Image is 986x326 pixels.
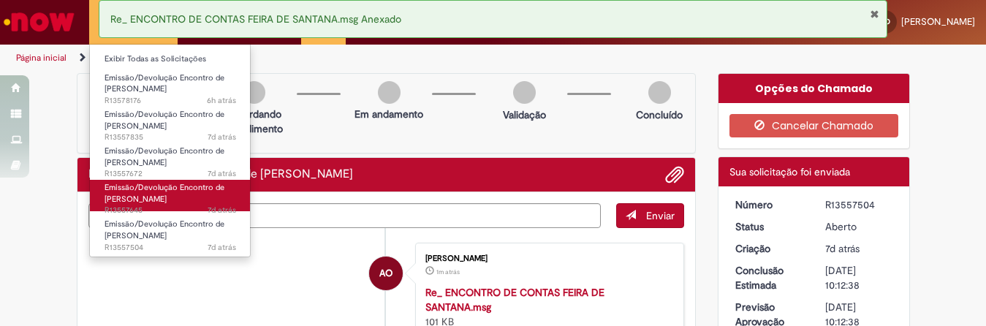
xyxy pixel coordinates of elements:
[90,180,251,211] a: Aberto R13557645 : Emissão/Devolução Encontro de Contas Fornecedor
[646,209,675,222] span: Enviar
[219,107,289,136] p: Aguardando atendimento
[724,263,814,292] dt: Conclusão Estimada
[11,45,646,72] ul: Trilhas de página
[208,242,236,253] span: 7d atrás
[718,74,909,103] div: Opções do Chamado
[207,95,236,106] time: 29/09/2025 16:27:58
[208,168,236,179] time: 23/09/2025 09:20:11
[105,132,236,143] span: R13557835
[90,70,251,102] a: Aberto R13578176 : Emissão/Devolução Encontro de Contas Fornecedor
[208,242,236,253] time: 23/09/2025 08:52:16
[90,143,251,175] a: Aberto R13557672 : Emissão/Devolução Encontro de Contas Fornecedor
[379,256,392,291] span: AO
[724,241,814,256] dt: Criação
[825,263,893,292] div: [DATE] 10:12:38
[208,168,236,179] span: 7d atrás
[724,197,814,212] dt: Número
[243,81,265,104] img: img-circle-grey.png
[110,12,401,26] span: Re_ ENCONTRO DE CONTAS FEIRA DE SANTANA.msg Anexado
[105,109,224,132] span: Emissão/Devolução Encontro de [PERSON_NAME]
[648,81,671,104] img: img-circle-grey.png
[208,205,236,216] span: 7d atrás
[870,8,879,20] button: Fechar Notificação
[105,145,224,168] span: Emissão/Devolução Encontro de [PERSON_NAME]
[354,107,423,121] p: Em andamento
[729,165,850,178] span: Sua solicitação foi enviada
[825,219,893,234] div: Aberto
[616,203,684,228] button: Enviar
[729,114,898,137] button: Cancelar Chamado
[636,107,683,122] p: Concluído
[1,7,77,37] img: ServiceNow
[208,205,236,216] time: 23/09/2025 09:13:46
[369,257,403,290] div: Allice Miranda de Oliveira
[208,132,236,143] span: 7d atrás
[825,241,893,256] div: 23/09/2025 08:52:15
[901,15,975,28] span: [PERSON_NAME]
[90,216,251,248] a: Aberto R13557504 : Emissão/Devolução Encontro de Contas Fornecedor
[105,168,236,180] span: R13557672
[105,72,224,95] span: Emissão/Devolução Encontro de [PERSON_NAME]
[105,219,224,241] span: Emissão/Devolução Encontro de [PERSON_NAME]
[503,107,546,122] p: Validação
[724,219,814,234] dt: Status
[83,107,154,136] p: Aguardando Aprovação
[825,242,860,255] span: 7d atrás
[89,44,251,257] ul: Requisições
[665,165,684,184] button: Adicionar anexos
[825,242,860,255] time: 23/09/2025 08:52:15
[378,81,401,104] img: img-circle-grey.png
[16,52,67,64] a: Página inicial
[436,268,460,276] span: 1m atrás
[90,51,251,67] a: Exibir Todas as Solicitações
[105,95,236,107] span: R13578176
[90,107,251,138] a: Aberto R13557835 : Emissão/Devolução Encontro de Contas Fornecedor
[425,254,669,263] div: [PERSON_NAME]
[436,268,460,276] time: 29/09/2025 22:01:13
[88,168,353,181] h2: Emissão/Devolução Encontro de Contas Fornecedor Histórico de tíquete
[208,132,236,143] time: 23/09/2025 09:45:33
[88,203,602,228] textarea: Digite sua mensagem aqui...
[105,242,236,254] span: R13557504
[513,81,536,104] img: img-circle-grey.png
[825,197,893,212] div: R13557504
[105,205,236,216] span: R13557645
[425,286,604,314] a: Re_ ENCONTRO DE CONTAS FEIRA DE SANTANA.msg
[105,182,224,205] span: Emissão/Devolução Encontro de [PERSON_NAME]
[207,95,236,106] span: 6h atrás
